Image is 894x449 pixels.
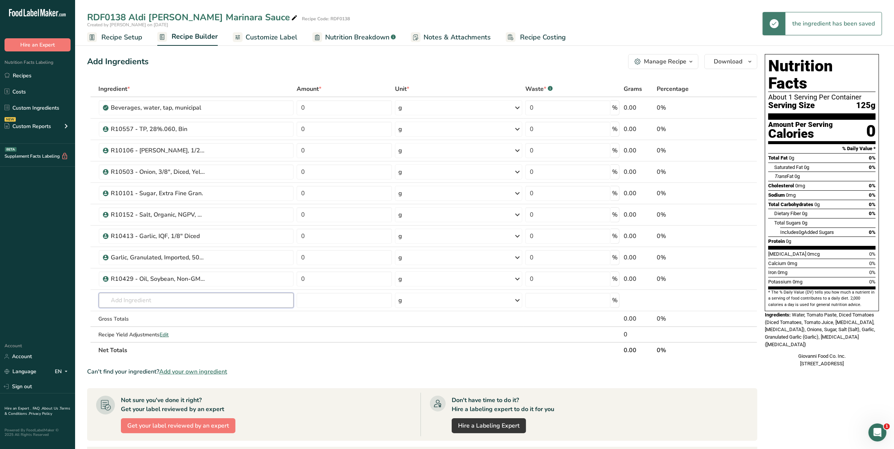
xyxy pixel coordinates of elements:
span: 0% [869,261,876,266]
span: Get your label reviewed by an expert [127,421,229,430]
span: 0mg [787,261,797,266]
span: Includes Added Sugars [780,229,834,235]
input: Add Ingredient [99,293,294,308]
span: Calcium [768,261,786,266]
h1: Nutrition Facts [768,57,876,92]
span: 0% [869,251,876,257]
button: Manage Recipe [628,54,698,69]
th: 0.00 [622,342,655,358]
span: 0g [786,238,791,244]
span: 0% [869,202,876,207]
a: FAQ . [33,406,42,411]
a: Nutrition Breakdown [312,29,396,46]
a: Hire an Expert . [5,406,31,411]
button: Hire an Expert [5,38,71,51]
div: Add Ingredients [87,56,149,68]
span: 0g [802,211,807,216]
a: Recipe Builder [157,28,218,46]
div: R10429 - Oil, Soybean, Non-GMO [111,274,205,283]
div: Beverages, water, tap, municipal [111,103,205,112]
span: 0% [869,164,876,170]
div: 0% [657,146,720,155]
div: g [398,189,402,198]
span: Created by [PERSON_NAME] on [DATE] [87,22,168,28]
div: g [398,274,402,283]
span: Potassium [768,279,791,285]
div: 0.00 [624,103,654,112]
section: % Daily Value * [768,144,876,153]
span: Recipe Setup [101,32,142,42]
span: Cholesterol [768,183,794,188]
div: RDF0138 Aldi [PERSON_NAME] Marinara Sauce [87,11,299,24]
span: Dietary Fiber [774,211,801,216]
div: 0.00 [624,167,654,176]
div: the ingredient has been saved [785,12,882,35]
div: Manage Recipe [644,57,686,66]
div: 0% [657,210,720,219]
span: Notes & Attachments [424,32,491,42]
div: 0.00 [624,314,654,323]
div: 0 [866,121,876,141]
span: Recipe Builder [172,32,218,42]
span: Total Sugars [774,220,801,226]
span: 0g [799,229,804,235]
span: Percentage [657,84,689,93]
div: 0.00 [624,210,654,219]
div: Recipe Code: RDF0138 [302,15,350,22]
span: Total Carbohydrates [768,202,813,207]
div: Recipe Yield Adjustments [99,331,294,339]
span: Saturated Fat [774,164,803,170]
span: Amount [297,84,321,93]
div: Don't have time to do it? Hire a labeling expert to do it for you [452,396,554,414]
span: 0% [869,211,876,216]
span: Iron [768,270,776,275]
div: R10557 - TP, 28%.060, Bin [111,125,205,134]
span: 0mg [795,183,805,188]
span: 0% [869,192,876,198]
div: g [398,103,402,112]
span: 0g [789,155,794,161]
div: g [398,232,402,241]
div: R10106 - [PERSON_NAME], 1/2", Dice, Bin [111,146,205,155]
span: 1 [884,423,890,429]
span: 0g [794,173,800,179]
div: 0.00 [624,274,654,283]
div: 0% [657,232,720,241]
div: 0% [657,167,720,176]
span: Nutrition Breakdown [325,32,389,42]
section: * The % Daily Value (DV) tells you how much a nutrient in a serving of food contributes to a dail... [768,289,876,308]
div: 0.00 [624,125,654,134]
iframe: Intercom live chat [868,423,886,441]
div: Can't find your ingredient? [87,367,757,376]
th: 0% [655,342,721,358]
span: Grams [624,84,642,93]
div: BETA [5,147,17,152]
div: Calories [768,128,833,139]
span: Unit [395,84,409,93]
div: g [398,125,402,134]
span: 0mg [793,279,802,285]
span: Customize Label [246,32,297,42]
i: Trans [774,173,787,179]
div: Giovanni Food Co. Inc. [STREET_ADDRESS] [765,353,879,367]
a: Customize Label [233,29,297,46]
div: Powered By FoodLabelMaker © 2025 All Rights Reserved [5,428,71,437]
a: Privacy Policy [29,411,52,416]
span: Total Fat [768,155,788,161]
div: g [398,296,402,305]
div: Custom Reports [5,122,51,130]
span: Ingredients: [765,312,791,318]
div: g [398,146,402,155]
div: Gross Totals [99,315,294,323]
span: 0mg [786,192,796,198]
span: 0g [804,164,809,170]
div: Garlic, Granulated, Imported, 50#/box, 2000#/plt [111,253,205,262]
div: 0.00 [624,189,654,198]
div: Not sure you've done it right? Get your label reviewed by an expert [121,396,224,414]
span: [MEDICAL_DATA] [768,251,806,257]
div: 0 [624,330,654,339]
span: Recipe Costing [520,32,566,42]
div: NEW [5,117,16,122]
a: Recipe Costing [506,29,566,46]
span: 0g [814,202,820,207]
